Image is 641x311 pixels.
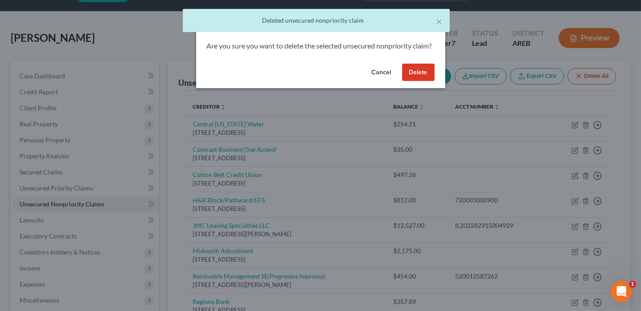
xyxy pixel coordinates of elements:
[207,41,435,51] p: Are you sure you want to delete the selected unsecured nonpriority claim?
[611,281,632,302] iframe: Intercom live chat
[365,64,399,81] button: Cancel
[436,16,443,27] button: ×
[190,16,443,25] div: Deleted unsecured nonpriority claim
[402,64,435,81] button: Delete
[629,281,636,288] span: 1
